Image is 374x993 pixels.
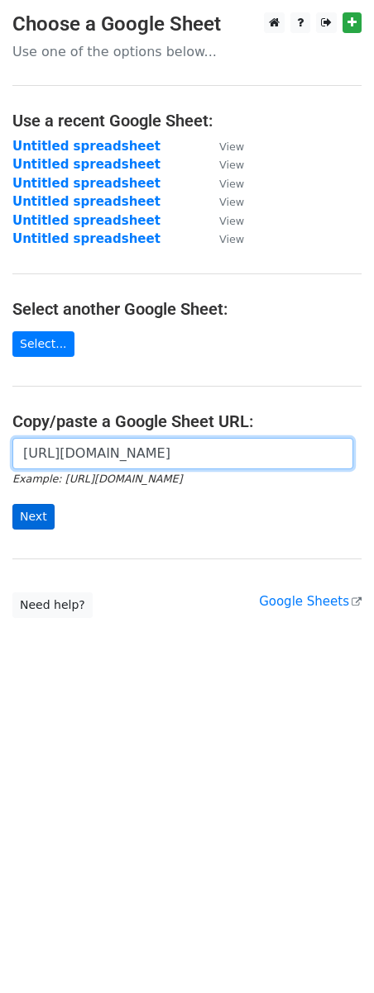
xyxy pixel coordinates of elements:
[219,196,244,208] small: View
[12,438,353,469] input: Paste your Google Sheet URL here
[203,213,244,228] a: View
[12,504,55,530] input: Next
[259,594,362,609] a: Google Sheets
[12,213,161,228] a: Untitled spreadsheet
[203,157,244,172] a: View
[219,215,244,227] small: View
[12,473,182,485] small: Example: [URL][DOMAIN_NAME]
[12,176,161,191] a: Untitled spreadsheet
[12,592,93,618] a: Need help?
[12,157,161,172] a: Untitled spreadsheet
[12,231,161,246] a: Untitled spreadsheet
[219,178,244,190] small: View
[12,43,362,60] p: Use one of the options below...
[12,299,362,319] h4: Select another Google Sheet:
[203,139,244,154] a: View
[203,194,244,209] a: View
[12,139,161,154] a: Untitled spreadsheet
[12,331,74,357] a: Select...
[219,159,244,171] small: View
[12,12,362,36] h3: Choose a Google Sheet
[12,411,362,431] h4: Copy/paste a Google Sheet URL:
[291,914,374,993] iframe: Chat Widget
[219,233,244,245] small: View
[12,111,362,131] h4: Use a recent Google Sheet:
[12,194,161,209] a: Untitled spreadsheet
[203,231,244,246] a: View
[219,140,244,153] small: View
[203,176,244,191] a: View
